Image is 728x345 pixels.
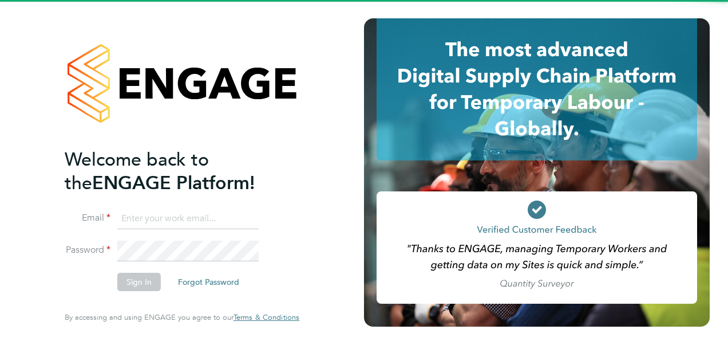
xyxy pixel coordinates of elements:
[117,273,161,291] button: Sign In
[65,312,299,322] span: By accessing and using ENGAGE you agree to our
[65,148,209,194] span: Welcome back to the
[169,273,248,291] button: Forgot Password
[117,209,259,229] input: Enter your work email...
[65,148,288,195] h2: ENGAGE Platform!
[65,244,110,256] label: Password
[234,313,299,322] a: Terms & Conditions
[65,212,110,224] label: Email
